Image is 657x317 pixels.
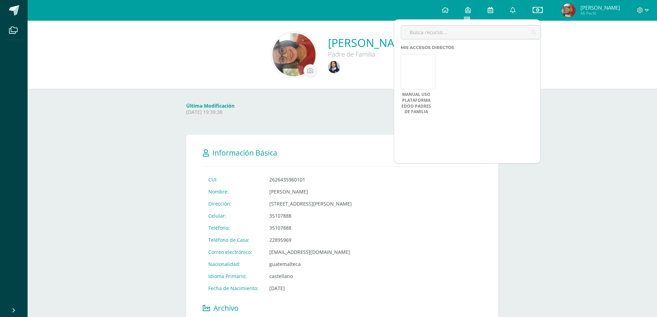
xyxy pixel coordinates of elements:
[401,45,454,50] span: Mis accesos directos
[203,198,264,210] td: Dirección:
[203,222,264,234] td: Teléfono:
[328,35,414,50] a: [PERSON_NAME]
[561,3,575,17] img: 0b2b588783904e659fa5e4a805ef3666.png
[401,92,432,115] a: Manual uso plataforma Edoo padres de familia
[203,210,264,222] td: Celular:
[203,246,264,258] td: Correo electrónico:
[264,222,357,234] td: 35107888
[328,61,340,73] img: 55449c158a14bde87d5cc252676eed20.png
[580,4,620,11] span: [PERSON_NAME]
[213,303,239,313] span: Archivo
[580,10,620,16] span: Mi Perfil
[186,109,419,115] p: [DATE] 19:39:38
[272,33,316,76] img: c5034f7039b8134b08baaf93048d3a73.png
[264,198,357,210] td: [STREET_ADDRESS][PERSON_NAME]
[264,246,357,258] td: [EMAIL_ADDRESS][DOMAIN_NAME]
[264,234,357,246] td: 22895969
[203,270,264,282] td: Idioma Primario:
[186,102,419,109] h4: Última Modificación
[203,174,264,186] td: CUI:
[264,270,357,282] td: castellano
[264,258,357,270] td: guatemalteca
[328,50,414,58] div: Padre de Familia
[203,258,264,270] td: Nacionalidad:
[264,282,357,294] td: [DATE]
[203,282,264,294] td: Fecha de Nacimiento:
[203,186,264,198] td: Nombre:
[264,210,357,222] td: 35107888
[203,234,264,246] td: Teléfono de Casa:
[401,26,541,39] input: Busca recurso...
[212,148,277,158] span: Información Básica
[264,174,357,186] td: 2626435960101
[264,186,357,198] td: [PERSON_NAME]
